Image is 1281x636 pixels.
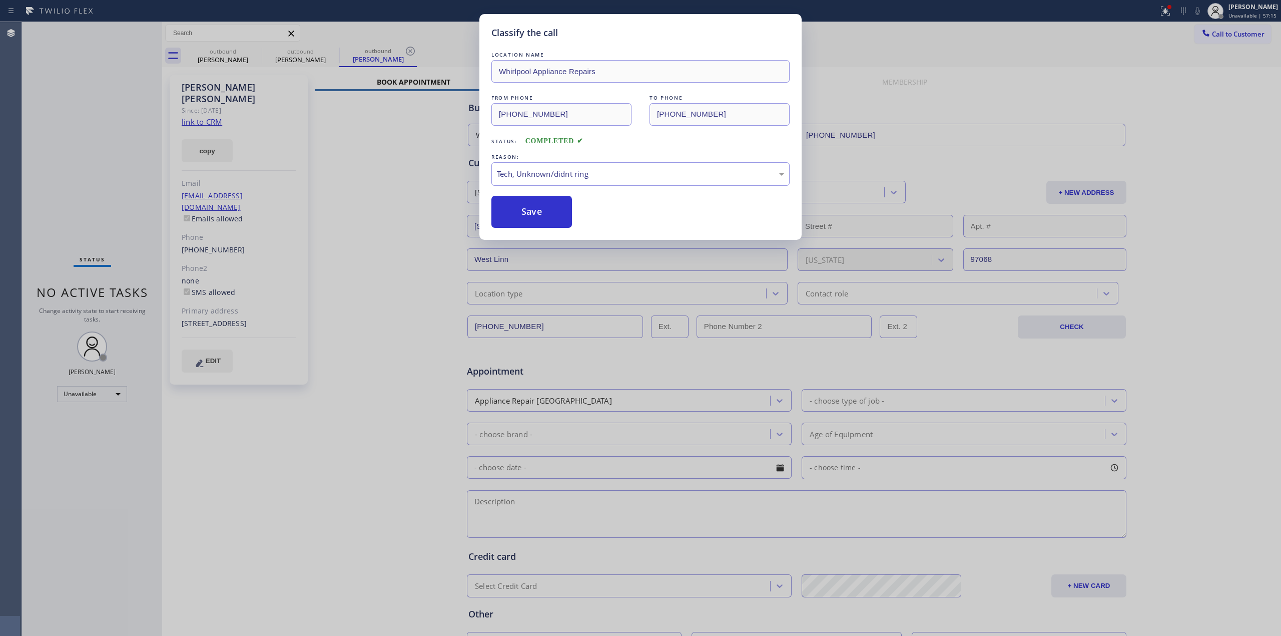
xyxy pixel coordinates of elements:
input: From phone [491,103,631,126]
h5: Classify the call [491,26,558,40]
input: To phone [650,103,790,126]
div: LOCATION NAME [491,50,790,60]
button: Save [491,196,572,228]
span: COMPLETED [525,137,583,145]
div: FROM PHONE [491,93,631,103]
span: Status: [491,138,517,145]
div: Tech, Unknown/didnt ring [497,168,784,180]
div: REASON: [491,152,790,162]
div: TO PHONE [650,93,790,103]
